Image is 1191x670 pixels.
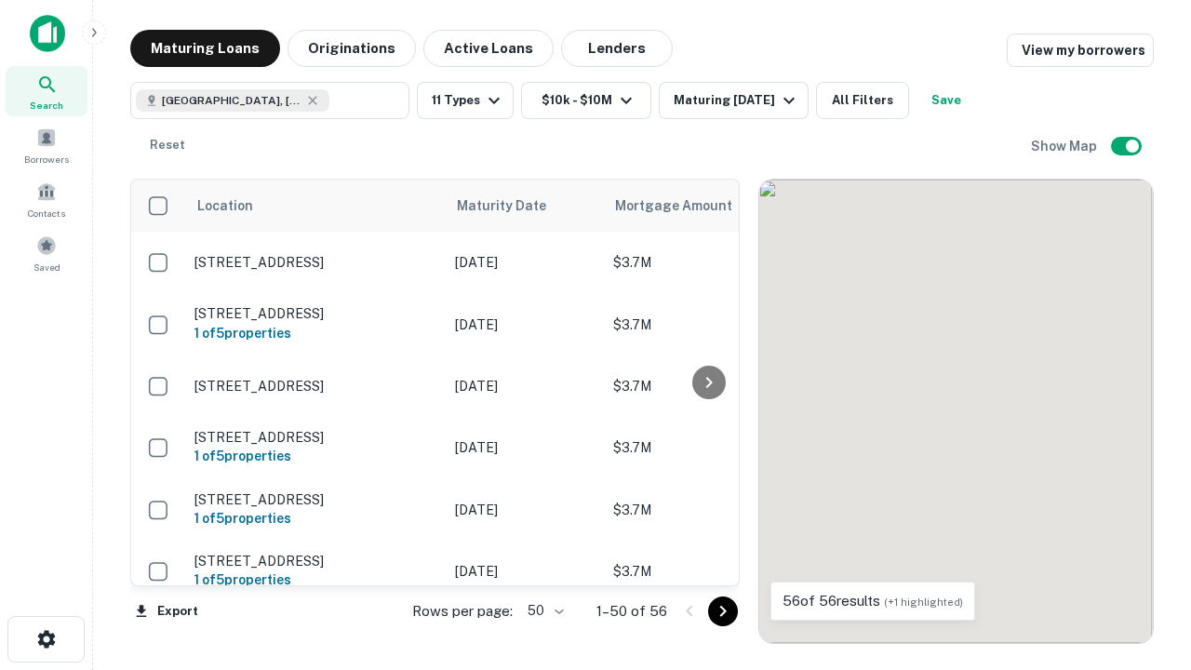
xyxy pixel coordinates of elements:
span: Mortgage Amount [615,194,756,217]
p: [DATE] [455,437,595,458]
h6: Show Map [1031,136,1100,156]
p: [STREET_ADDRESS] [194,553,436,569]
span: (+1 highlighted) [884,596,963,608]
h6: 1 of 5 properties [194,323,436,343]
h6: 1 of 5 properties [194,446,436,466]
a: Search [6,66,87,116]
div: 0 0 [759,180,1153,643]
th: Mortgage Amount [604,180,809,232]
div: 50 [520,597,567,624]
h6: 1 of 5 properties [194,569,436,590]
p: $3.7M [613,376,799,396]
th: Location [185,180,446,232]
p: Rows per page: [412,600,513,623]
p: [DATE] [455,252,595,273]
p: $3.7M [613,252,799,273]
p: $3.7M [613,500,799,520]
p: [STREET_ADDRESS] [194,429,436,446]
div: Maturing [DATE] [674,89,800,112]
button: All Filters [816,82,909,119]
button: Originations [288,30,416,67]
p: $3.7M [613,561,799,582]
p: [STREET_ADDRESS] [194,254,436,271]
p: 1–50 of 56 [596,600,667,623]
p: 56 of 56 results [783,590,963,612]
a: View my borrowers [1007,33,1154,67]
p: [DATE] [455,561,595,582]
button: Maturing [DATE] [659,82,809,119]
button: Active Loans [423,30,554,67]
p: [DATE] [455,500,595,520]
span: Borrowers [24,152,69,167]
h6: 1 of 5 properties [194,508,436,529]
p: [STREET_ADDRESS] [194,378,436,395]
th: Maturity Date [446,180,604,232]
button: Reset [138,127,197,164]
button: Maturing Loans [130,30,280,67]
p: [DATE] [455,376,595,396]
a: Contacts [6,174,87,224]
img: capitalize-icon.png [30,15,65,52]
button: Lenders [561,30,673,67]
span: [GEOGRAPHIC_DATA], [GEOGRAPHIC_DATA] [162,92,301,109]
a: Saved [6,228,87,278]
span: Contacts [28,206,65,221]
p: $3.7M [613,315,799,335]
button: Go to next page [708,596,738,626]
a: Borrowers [6,120,87,170]
span: Maturity Date [457,194,570,217]
p: [STREET_ADDRESS] [194,491,436,508]
button: $10k - $10M [521,82,651,119]
p: [STREET_ADDRESS] [194,305,436,322]
p: $3.7M [613,437,799,458]
span: Search [30,98,63,113]
span: Location [196,194,253,217]
p: [DATE] [455,315,595,335]
span: Saved [33,260,60,275]
button: Save your search to get updates of matches that match your search criteria. [917,82,976,119]
iframe: Chat Widget [1098,521,1191,610]
button: Export [130,597,203,625]
button: 11 Types [417,82,514,119]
